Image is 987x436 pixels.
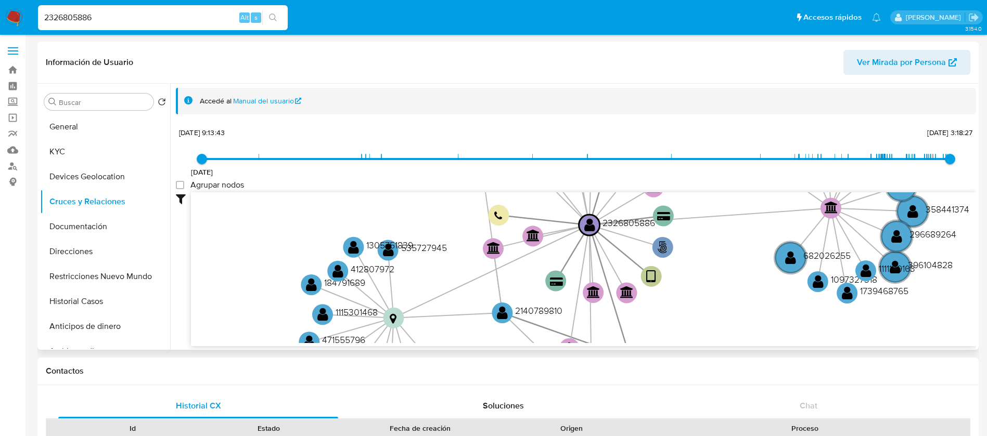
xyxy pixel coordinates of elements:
[38,11,288,24] input: Buscar usuario o caso...
[527,229,540,242] text: 
[603,216,655,229] text: 2326805886
[872,13,881,22] a: Notificaciones
[46,366,970,376] h1: Contactos
[40,214,170,239] button: Documentación
[497,305,508,320] text: 
[515,304,562,317] text: 2140789810
[401,242,447,255] text: 535727945
[825,202,838,214] text: 
[304,334,315,349] text: 
[857,50,946,75] span: Ver Mirada por Persona
[40,114,170,139] button: General
[208,423,330,433] div: Estado
[926,203,969,216] text: 358441374
[968,12,979,23] a: Salir
[843,50,970,75] button: Ver Mirada por Persona
[59,98,149,107] input: Buscar
[200,96,232,106] span: Accedé al
[72,423,194,433] div: Id
[262,10,284,25] button: search-icon
[40,289,170,314] button: Historial Casos
[324,276,365,289] text: 184791689
[800,400,817,412] span: Chat
[487,242,501,254] text: 
[861,263,871,278] text: 
[336,306,378,319] text: 1115301468
[587,286,600,298] text: 
[348,240,359,255] text: 
[233,96,302,106] a: Manual del usuario
[646,269,656,284] text: 
[620,286,634,299] text: 
[191,167,213,177] span: [DATE]
[494,211,503,221] text: 
[891,229,902,244] text: 
[658,241,668,254] text: 
[40,339,170,364] button: Archivos adjuntos
[657,212,670,222] text: 
[366,239,413,252] text: 1305751839
[890,259,901,274] text: 
[550,277,563,287] text: 
[332,263,343,279] text: 
[803,12,862,23] span: Accesos rápidos
[240,12,249,22] span: Alt
[317,307,328,322] text: 
[176,181,184,189] input: Agrupar nodos
[927,127,972,138] span: [DATE] 3:18:27
[254,12,258,22] span: s
[908,258,953,271] text: 396104828
[879,262,915,275] text: 1111139163
[322,333,365,346] text: 471555796
[306,277,317,292] text: 
[176,400,221,412] span: Historial CX
[831,273,877,286] text: 1097327318
[813,274,824,289] text: 
[158,98,166,109] button: Volver al orden por defecto
[647,423,963,433] div: Proceso
[40,139,170,164] button: KYC
[584,217,595,232] text: 
[909,228,956,241] text: 296689264
[860,284,908,297] text: 1739468765
[511,423,633,433] div: Origen
[390,313,396,324] text: 
[906,12,965,22] p: alicia.aldreteperez@mercadolibre.com.mx
[785,250,796,265] text: 
[40,164,170,189] button: Devices Geolocation
[40,314,170,339] button: Anticipos de dinero
[842,285,853,300] text: 
[48,98,57,106] button: Buscar
[46,57,133,68] h1: Información de Usuario
[190,180,244,190] span: Agrupar nodos
[40,264,170,289] button: Restricciones Nuevo Mundo
[40,239,170,264] button: Direcciones
[483,400,524,412] span: Soluciones
[179,127,225,138] span: [DATE] 9:13:43
[344,423,496,433] div: Fecha de creación
[907,204,918,219] text: 
[40,189,170,214] button: Cruces y Relaciones
[803,249,851,262] text: 682026255
[351,262,394,275] text: 412807972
